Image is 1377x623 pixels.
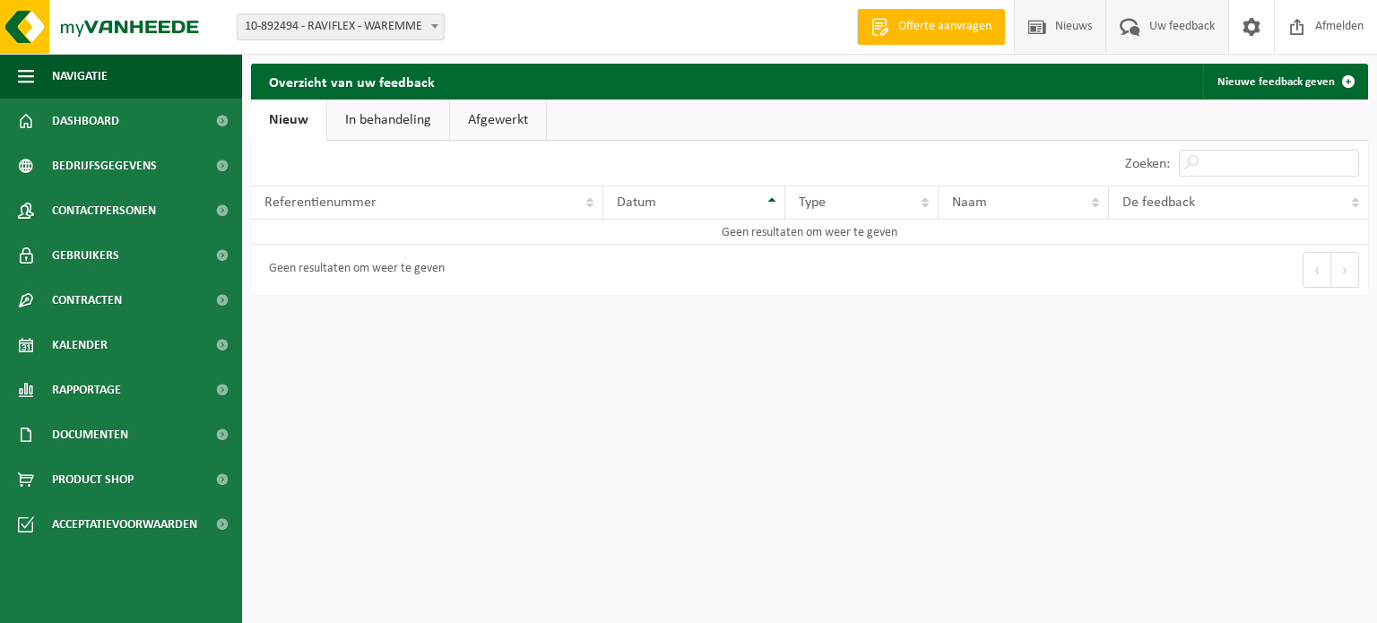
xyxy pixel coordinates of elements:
[52,502,197,547] span: Acceptatievoorwaarden
[799,195,826,210] span: Type
[857,9,1005,45] a: Offerte aanvragen
[894,18,996,36] span: Offerte aanvragen
[52,278,122,323] span: Contracten
[1122,195,1195,210] span: De feedback
[450,100,546,141] a: Afgewerkt
[52,99,119,143] span: Dashboard
[260,254,445,286] div: Geen resultaten om weer te geven
[1203,64,1366,100] a: Nieuwe feedback geven
[251,64,453,99] h2: Overzicht van uw feedback
[52,143,157,188] span: Bedrijfsgegevens
[52,368,121,412] span: Rapportage
[251,100,326,141] a: Nieuw
[52,412,128,457] span: Documenten
[251,220,1368,245] td: Geen resultaten om weer te geven
[238,14,444,39] span: 10-892494 - RAVIFLEX - WAREMME
[237,13,445,40] span: 10-892494 - RAVIFLEX - WAREMME
[52,457,134,502] span: Product Shop
[52,188,156,233] span: Contactpersonen
[52,54,108,99] span: Navigatie
[1303,252,1331,288] button: Previous
[52,233,119,278] span: Gebruikers
[952,195,987,210] span: Naam
[1125,157,1170,171] label: Zoeken:
[1331,252,1359,288] button: Next
[617,195,656,210] span: Datum
[264,195,377,210] span: Referentienummer
[52,323,108,368] span: Kalender
[327,100,449,141] a: In behandeling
